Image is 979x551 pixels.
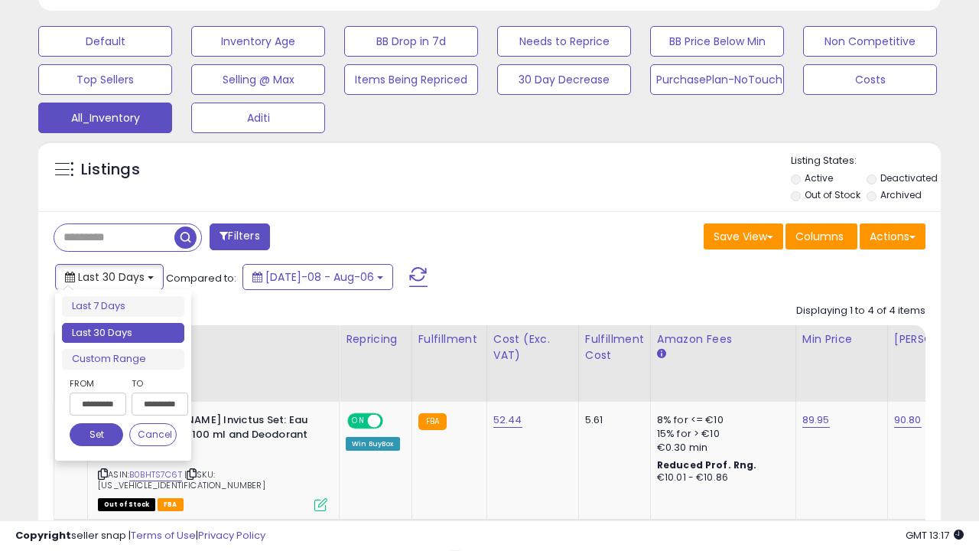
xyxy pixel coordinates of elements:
[657,458,757,471] b: Reduced Prof. Rng.
[132,413,318,460] b: [PERSON_NAME] Invictus Set: Eau de Toilette 100 ml and Deodorant 100 ml
[493,412,522,428] a: 52.44
[906,528,964,543] span: 2025-09-6 13:17 GMT
[657,413,784,427] div: 8% for <= €10
[381,415,405,428] span: OFF
[62,323,184,344] li: Last 30 Days
[242,264,393,290] button: [DATE]-08 - Aug-06
[129,468,182,481] a: B0BHTS7C6T
[38,64,172,95] button: Top Sellers
[650,26,784,57] button: BB Price Below Min
[795,229,844,244] span: Columns
[802,331,881,347] div: Min Price
[81,159,140,181] h5: Listings
[55,264,164,290] button: Last 30 Days
[704,223,783,249] button: Save View
[657,347,666,361] small: Amazon Fees.
[894,412,922,428] a: 90.80
[132,376,177,391] label: To
[62,296,184,317] li: Last 7 Days
[191,64,325,95] button: Selling @ Max
[803,26,937,57] button: Non Competitive
[785,223,857,249] button: Columns
[803,64,937,95] button: Costs
[344,64,478,95] button: Items Being Repriced
[78,269,145,285] span: Last 30 Days
[15,529,265,543] div: seller snap | |
[418,413,447,430] small: FBA
[349,415,368,428] span: ON
[98,413,327,510] div: ASIN:
[418,331,480,347] div: Fulfillment
[493,331,572,364] div: Cost (Exc. VAT)
[880,188,922,201] label: Archived
[70,423,123,446] button: Set
[657,331,789,347] div: Amazon Fees
[131,528,196,543] a: Terms of Use
[585,331,644,364] div: Fulfillment Cost
[585,413,639,427] div: 5.61
[880,171,938,184] label: Deactivated
[94,331,333,347] div: Title
[210,223,269,250] button: Filters
[860,223,925,249] button: Actions
[346,437,400,451] div: Win BuyBox
[191,26,325,57] button: Inventory Age
[38,26,172,57] button: Default
[15,528,71,543] strong: Copyright
[346,331,405,347] div: Repricing
[70,376,123,391] label: From
[166,271,236,285] span: Compared to:
[198,528,265,543] a: Privacy Policy
[158,498,184,511] span: FBA
[796,304,925,318] div: Displaying 1 to 4 of 4 items
[191,103,325,133] button: Aditi
[497,64,631,95] button: 30 Day Decrease
[650,64,784,95] button: PurchasePlan-NoTouch
[805,188,860,201] label: Out of Stock
[62,349,184,370] li: Custom Range
[657,427,784,441] div: 15% for > €10
[344,26,478,57] button: BB Drop in 7d
[98,498,155,511] span: All listings that are currently out of stock and unavailable for purchase on Amazon
[657,441,784,455] div: €0.30 min
[805,171,833,184] label: Active
[497,26,631,57] button: Needs to Reprice
[129,423,177,446] button: Cancel
[657,471,784,484] div: €10.01 - €10.86
[802,412,830,428] a: 89.95
[38,103,172,133] button: All_Inventory
[791,154,941,168] p: Listing States:
[265,269,374,285] span: [DATE]-08 - Aug-06
[98,468,265,491] span: | SKU: [US_VEHICLE_IDENTIFICATION_NUMBER]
